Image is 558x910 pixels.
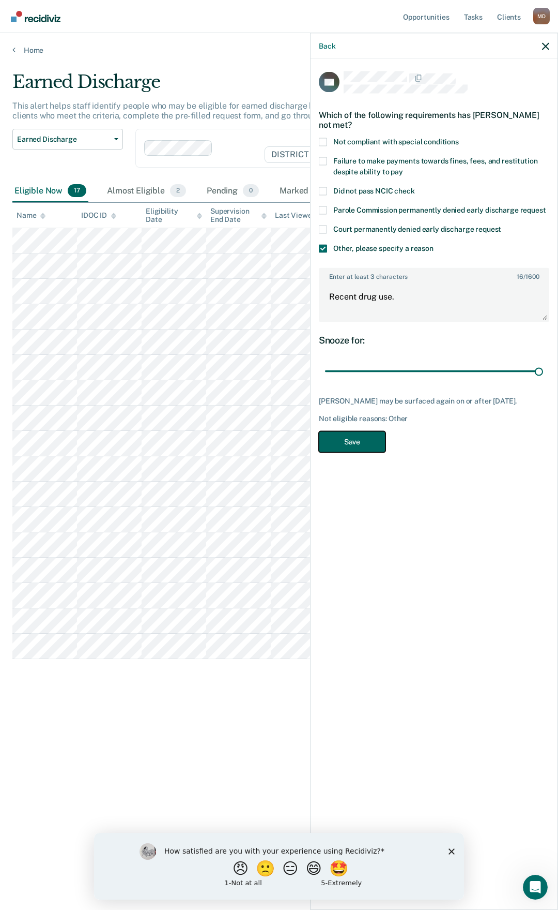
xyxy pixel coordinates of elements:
div: Eligibility Date [146,207,202,225]
img: Recidiviz [11,11,60,22]
div: [PERSON_NAME] may be surfaced again on or after [DATE]. [319,397,549,406]
a: Home [12,46,546,55]
span: Parole Commission permanently denied early discharge request [333,205,546,214]
div: M D [533,8,550,24]
div: Name [17,211,45,220]
iframe: Intercom live chat [523,875,548,900]
div: Marked Ineligible [277,180,368,203]
div: Snooze for: [319,334,549,346]
button: Profile dropdown button [533,8,550,24]
span: 0 [243,184,259,198]
div: IDOC ID [81,211,116,220]
span: 16 [517,273,523,280]
div: Almost Eligible [105,180,188,203]
div: Last Viewed [275,211,325,220]
textarea: Recent drug use. [320,282,548,321]
div: Which of the following requirements has [PERSON_NAME] not met? [319,101,549,138]
div: Supervision End Date [210,207,267,225]
span: Not compliant with special conditions [333,137,459,145]
label: Enter at least 3 characters [320,268,548,280]
span: / 1600 [517,273,539,280]
span: Earned Discharge [17,135,110,144]
span: DISTRICT OFFICE 4, [GEOGRAPHIC_DATA] [265,146,450,163]
span: Did not pass NCIC check [333,186,415,195]
div: Eligible Now [12,180,88,203]
div: Pending [205,180,261,203]
span: Court permanently denied early discharge request [333,225,501,233]
span: Other, please specify a reason [333,244,433,252]
div: Not eligible reasons: Other [319,414,549,423]
span: 2 [170,184,186,198]
button: Save [319,431,385,452]
span: 17 [68,184,86,198]
iframe: Survey by Kim from Recidiviz [94,833,464,900]
p: This alert helps staff identify people who may be eligible for earned discharge based on IDOC’s c... [12,101,496,121]
span: Failure to make payments towards fines, fees, and restitution despite ability to pay [333,156,537,175]
div: Earned Discharge [12,71,515,101]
